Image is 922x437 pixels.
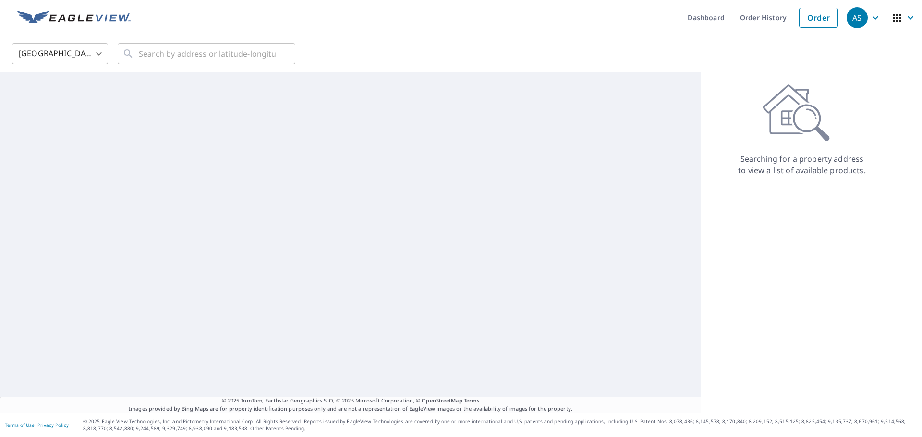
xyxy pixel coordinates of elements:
[17,11,131,25] img: EV Logo
[222,397,480,405] span: © 2025 TomTom, Earthstar Geographics SIO, © 2025 Microsoft Corporation, ©
[83,418,917,432] p: © 2025 Eagle View Technologies, Inc. and Pictometry International Corp. All Rights Reserved. Repo...
[422,397,462,404] a: OpenStreetMap
[12,40,108,67] div: [GEOGRAPHIC_DATA]
[799,8,838,28] a: Order
[5,422,69,428] p: |
[847,7,868,28] div: AS
[139,40,276,67] input: Search by address or latitude-longitude
[37,422,69,428] a: Privacy Policy
[738,153,866,176] p: Searching for a property address to view a list of available products.
[5,422,35,428] a: Terms of Use
[464,397,480,404] a: Terms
